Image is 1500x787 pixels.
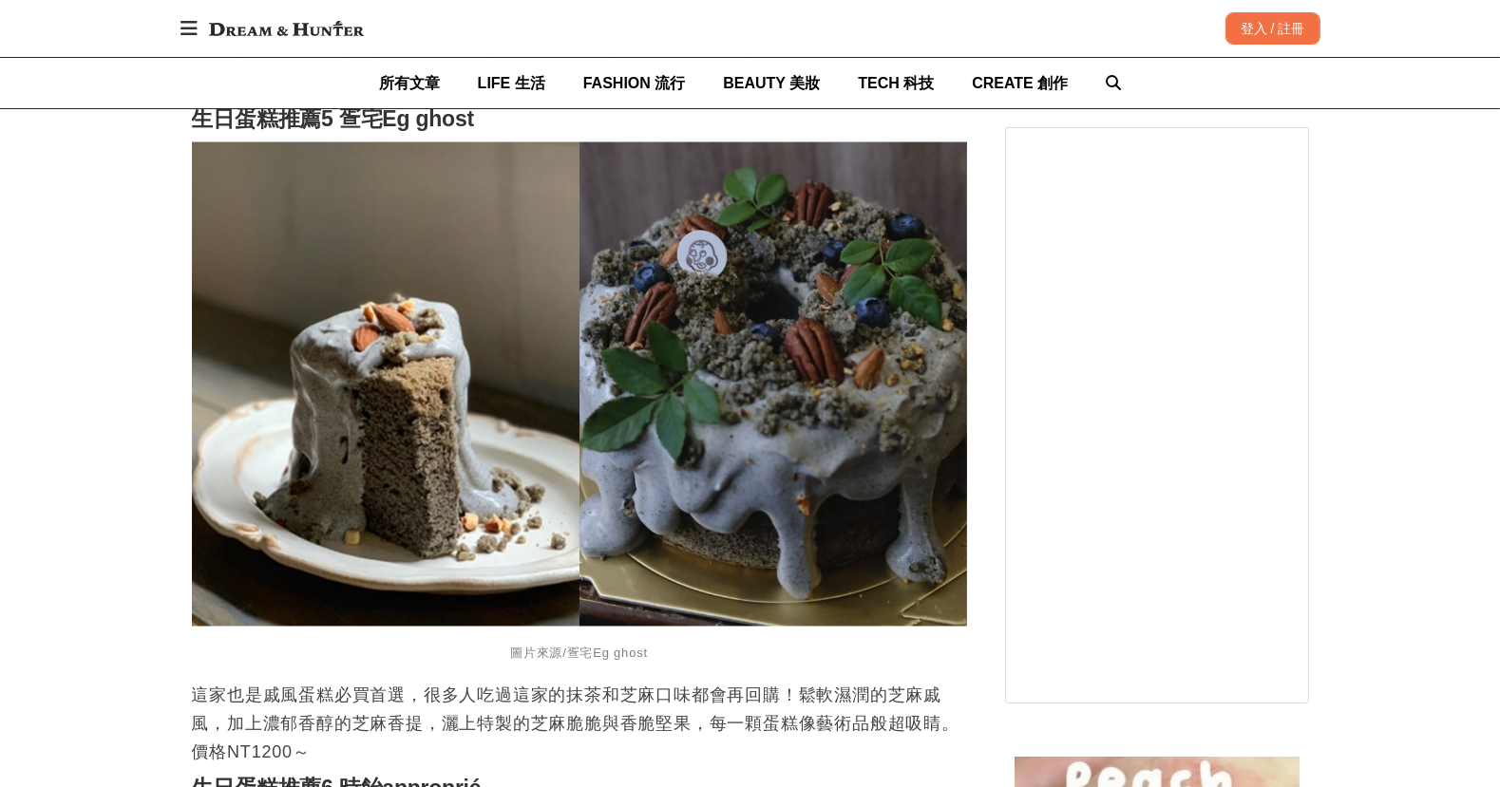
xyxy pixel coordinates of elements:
[858,58,934,108] a: TECH 科技
[192,682,967,767] p: 這家也是戚風蛋糕必買首選，很多人吃過這家的抹茶和芝麻口味都會再回購！鬆軟濕潤的芝麻戚風，加上濃郁香醇的芝麻香提，灑上特製的芝麻脆脆與香脆堅果，每一顆蛋糕像藝術品般超吸睛。價格NT1200～
[510,646,648,661] span: 圖片來源/疍宅Eg ghost
[723,75,820,91] span: BEAUTY 美妝
[199,11,373,46] img: Dream & Hunter
[192,106,474,131] strong: 生日蛋糕推薦5 疍宅Eg ghost
[379,58,440,108] a: 所有文章
[723,58,820,108] a: BEAUTY 美妝
[583,58,686,108] a: FASHION 流行
[478,75,545,91] span: LIFE 生活
[858,75,934,91] span: TECH 科技
[379,75,440,91] span: 所有文章
[478,58,545,108] a: LIFE 生活
[583,75,686,91] span: FASHION 流行
[192,142,967,627] img: 生日蛋糕推薦！IG人氣爆棚8家「台北蛋糕店」保證不踩雷，壽星吃了心滿意足下次又再訂！
[972,58,1068,108] a: CREATE 創作
[1225,12,1320,45] div: 登入 / 註冊
[972,75,1068,91] span: CREATE 創作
